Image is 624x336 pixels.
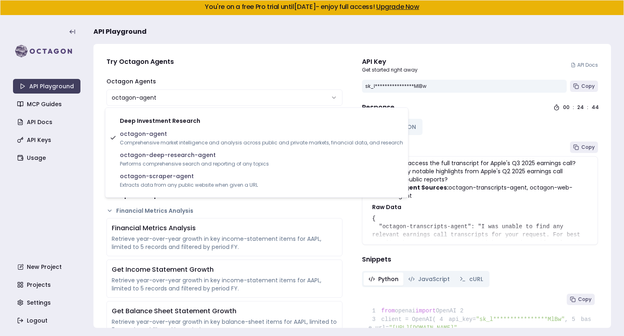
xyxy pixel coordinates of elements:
span: Comprehensive market intelligence and analysis across public and private markets, financial data,... [120,140,403,146]
span: Extracts data from any public website when given a URL [120,182,258,188]
span: octagon-agent [120,130,403,138]
span: octagon-deep-research-agent [120,151,269,159]
span: Performs comprehensive search and reporting of any topics [120,161,269,167]
span: octagon-scraper-agent [120,172,258,180]
div: Deep Investment Research [107,114,406,127]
